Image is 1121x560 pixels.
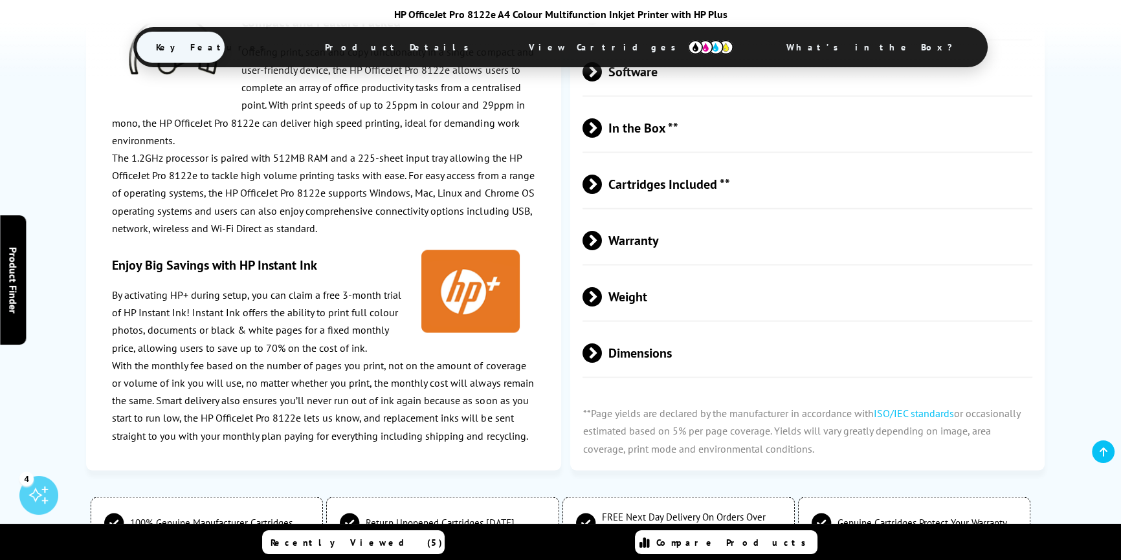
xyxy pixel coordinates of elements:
span: Dimensions [583,328,1032,376]
p: With the monthly fee based on the number of pages you print, not on the amount of coverage or vol... [112,356,535,444]
span: Product Finder [6,247,19,314]
div: 4 [19,471,34,486]
span: Warranty [583,215,1032,264]
img: HPPlus-Logo3.gif [421,250,520,332]
span: Recently Viewed (5) [271,537,443,548]
div: HP OfficeJet Pro 8122e A4 Colour Multifunction Inkjet Printer with HP Plus [107,8,1014,21]
p: The 1.2GHz processor is paired with 512MB RAM and a 225-sheet input tray allowing the HP OfficeJe... [112,149,535,237]
span: 100% Genuine Manufacturer Cartridges [130,516,293,528]
span: View Cartridges [509,30,753,64]
span: What’s in the Box? [767,32,984,63]
img: cmyk-icon.svg [688,40,733,54]
p: Offering print, scan and copy functionality in a single compact and user-friendly device, the HP ... [112,43,535,149]
a: Recently Viewed (5) [262,530,445,554]
span: Product Details [305,32,495,63]
h3: Enjoy Big Savings with HP Instant Ink [112,256,535,273]
span: Weight [583,272,1032,320]
p: By activating HP+ during setup, you can claim a free 3-month trial of HP Instant Ink! Instant Ink... [112,286,535,356]
span: In the Box ** [583,103,1032,151]
a: ISO/IEC standards [874,406,954,419]
span: Genuine Cartridges Protect Your Warranty [838,516,1007,528]
span: FREE Next Day Delivery On Orders Over £125 ex VAT* [602,510,781,535]
span: Key Features [137,32,291,63]
span: Cartridges Included ** [583,159,1032,208]
span: Compare Products [656,537,813,548]
span: Return Unopened Cartridges [DATE] [366,516,514,528]
p: **Page yields are declared by the manufacturer in accordance with or occasionally estimated based... [570,391,1045,470]
a: Compare Products [635,530,817,554]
